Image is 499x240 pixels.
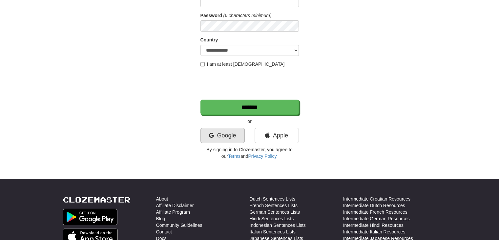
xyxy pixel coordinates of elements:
a: Intermediate Italian Resources [343,228,405,235]
label: Country [200,36,218,43]
input: I am at least [DEMOGRAPHIC_DATA] [200,62,205,66]
a: Dutch Sentences Lists [250,196,295,202]
a: Blog [156,215,165,222]
a: Hindi Sentences Lists [250,215,294,222]
a: Intermediate Croatian Resources [343,196,410,202]
a: Community Guidelines [156,222,202,228]
label: I am at least [DEMOGRAPHIC_DATA] [200,61,285,67]
a: Apple [255,128,299,143]
img: Get it on Google Play [63,209,118,225]
a: German Sentences Lists [250,209,300,215]
a: Contact [156,228,172,235]
a: Intermediate Dutch Resources [343,202,405,209]
label: Password [200,12,222,19]
em: (6 characters minimum) [223,13,272,18]
a: Google [200,128,245,143]
a: Italian Sentences Lists [250,228,296,235]
p: By signing in to Clozemaster, you agree to our and . [200,146,299,159]
a: Affiliate Disclaimer [156,202,194,209]
a: Privacy Policy [248,154,276,159]
p: or [200,118,299,125]
a: Intermediate German Resources [343,215,410,222]
a: French Sentences Lists [250,202,298,209]
a: Intermediate French Resources [343,209,407,215]
a: Indonesian Sentences Lists [250,222,306,228]
a: Intermediate Hindi Resources [343,222,404,228]
a: Terms [228,154,240,159]
iframe: reCAPTCHA [200,71,300,96]
a: About [156,196,168,202]
a: Affiliate Program [156,209,190,215]
a: Clozemaster [63,196,131,204]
